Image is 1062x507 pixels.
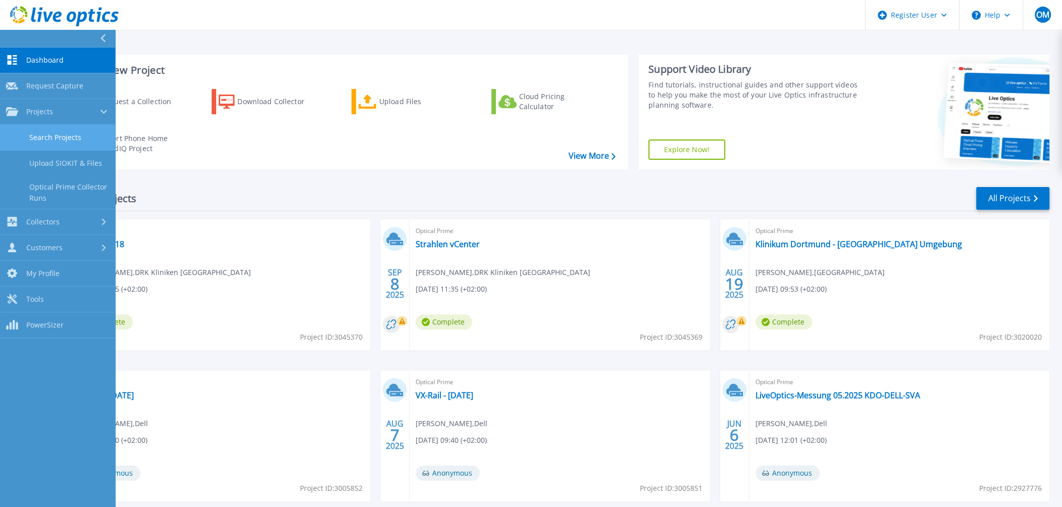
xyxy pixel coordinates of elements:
[212,89,324,114] a: Download Collector
[755,284,827,295] span: [DATE] 09:53 (+02:00)
[72,89,184,114] a: Request a Collection
[755,239,962,249] a: Klinikum Dortmund - [GEOGRAPHIC_DATA] Umgebung
[351,89,464,114] a: Upload Files
[76,225,364,237] span: Optical Prime
[640,332,702,343] span: Project ID: 3045369
[416,377,703,388] span: Optical Prime
[76,377,364,388] span: Optical Prime
[648,80,859,110] div: Find tutorials, instructional guides and other support videos to help you make the most of your L...
[755,466,820,481] span: Anonymous
[416,284,487,295] span: [DATE] 11:35 (+02:00)
[416,466,480,481] span: Anonymous
[26,320,64,330] span: PowerSizer
[416,418,487,429] span: [PERSON_NAME] , Dell
[390,280,399,288] span: 8
[76,267,251,278] span: [PERSON_NAME] , DRK Kliniken [GEOGRAPHIC_DATA]
[640,483,702,494] span: Project ID: 3005851
[26,81,83,90] span: Request Capture
[379,91,460,112] div: Upload Files
[491,89,604,114] a: Cloud Pricing Calculator
[300,483,363,494] span: Project ID: 3005852
[519,91,600,112] div: Cloud Pricing Calculator
[755,225,1043,237] span: Optical Prime
[976,187,1049,210] a: All Projects
[99,133,178,154] div: Import Phone Home CloudIQ Project
[730,431,739,439] span: 6
[648,63,859,76] div: Support Video Library
[100,91,181,112] div: Request a Collection
[755,377,1043,388] span: Optical Prime
[755,418,827,429] span: [PERSON_NAME] , Dell
[300,332,363,343] span: Project ID: 3045370
[648,140,725,160] a: Explore Now!
[26,243,63,252] span: Customers
[755,390,920,400] a: LiveOptics-Messung 05.2025 KDO-DELL-SVA
[755,435,827,446] span: [DATE] 12:01 (+02:00)
[725,280,743,288] span: 19
[385,265,404,302] div: SEP 2025
[26,269,60,278] span: My Profile
[416,390,473,400] a: VX-Rail - [DATE]
[26,107,53,116] span: Projects
[72,65,615,76] h3: Start a New Project
[26,295,44,304] span: Tools
[416,267,590,278] span: [PERSON_NAME] , DRK Kliniken [GEOGRAPHIC_DATA]
[755,314,812,330] span: Complete
[26,56,64,65] span: Dashboard
[416,314,472,330] span: Complete
[237,91,318,112] div: Download Collector
[755,267,885,278] span: [PERSON_NAME] , [GEOGRAPHIC_DATA]
[416,225,703,237] span: Optical Prime
[416,239,480,249] a: Strahlen vCenter
[1036,11,1049,19] span: OM
[725,417,744,453] div: JUN 2025
[725,265,744,302] div: AUG 2025
[979,332,1042,343] span: Project ID: 3020020
[385,417,404,453] div: AUG 2025
[390,431,399,439] span: 7
[416,435,487,446] span: [DATE] 09:40 (+02:00)
[569,151,616,161] a: View More
[979,483,1042,494] span: Project ID: 2927776
[26,217,60,226] span: Collectors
